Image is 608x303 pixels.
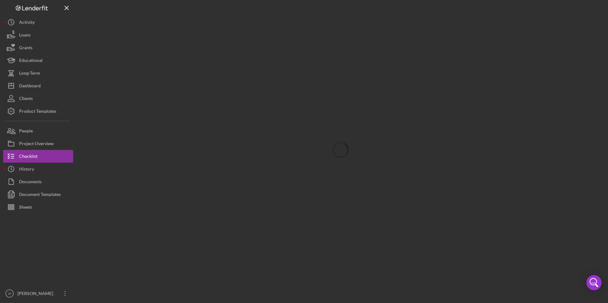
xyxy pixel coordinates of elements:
[19,105,56,119] div: Product Templates
[8,292,11,295] text: JP
[19,188,61,202] div: Document Templates
[3,125,73,137] button: People
[19,54,43,68] div: Educational
[3,175,73,188] button: Documents
[19,16,35,30] div: Activity
[586,275,602,290] div: Open Intercom Messenger
[3,54,73,67] button: Educational
[16,287,57,301] div: [PERSON_NAME]
[3,92,73,105] button: Clients
[3,79,73,92] button: Dashboard
[19,163,34,177] div: History
[19,137,54,151] div: Project Overview
[19,125,33,139] div: People
[19,29,31,43] div: Loans
[19,175,42,190] div: Documents
[3,150,73,163] button: Checklist
[19,201,32,215] div: Sheets
[19,67,40,81] div: Long-Term
[3,188,73,201] button: Document Templates
[19,79,41,94] div: Dashboard
[3,67,73,79] button: Long-Term
[3,105,73,118] button: Product Templates
[3,137,73,150] button: Project Overview
[19,41,32,56] div: Grants
[3,41,73,54] button: Grants
[3,16,73,29] button: Activity
[19,150,38,164] div: Checklist
[3,29,73,41] button: Loans
[3,163,73,175] button: History
[3,287,73,300] button: JP[PERSON_NAME]
[3,201,73,213] button: Sheets
[19,92,33,106] div: Clients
